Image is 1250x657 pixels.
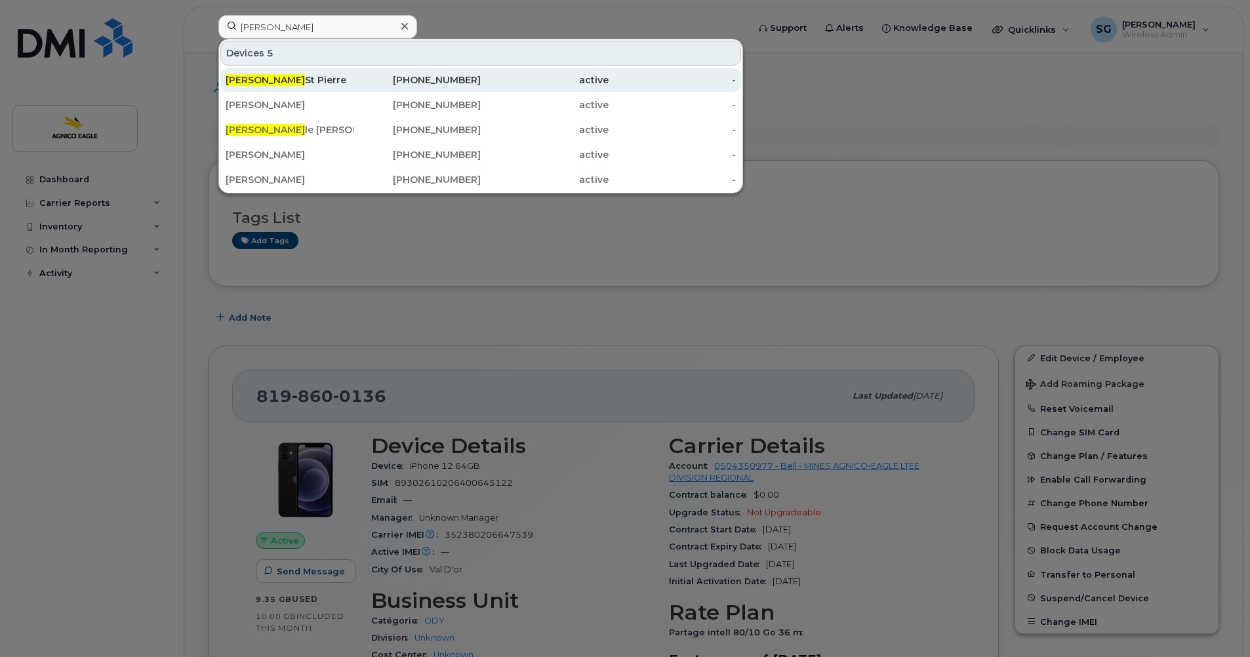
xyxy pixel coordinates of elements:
[226,148,353,161] div: [PERSON_NAME]
[226,98,353,111] div: [PERSON_NAME]
[481,73,609,87] div: active
[353,173,481,186] div: [PHONE_NUMBER]
[353,98,481,111] div: [PHONE_NUMBER]
[609,148,736,161] div: -
[226,124,305,136] span: [PERSON_NAME]
[220,168,741,191] a: [PERSON_NAME][PHONE_NUMBER]active-
[220,41,741,66] div: Devices
[481,148,609,161] div: active
[226,74,305,86] span: [PERSON_NAME]
[609,73,736,87] div: -
[353,73,481,87] div: [PHONE_NUMBER]
[481,123,609,136] div: active
[609,123,736,136] div: -
[353,123,481,136] div: [PHONE_NUMBER]
[220,143,741,167] a: [PERSON_NAME][PHONE_NUMBER]active-
[226,123,353,136] div: le [PERSON_NAME]
[220,93,741,117] a: [PERSON_NAME][PHONE_NUMBER]active-
[226,73,353,87] div: St Pierre
[226,173,353,186] div: [PERSON_NAME]
[481,173,609,186] div: active
[481,98,609,111] div: active
[609,98,736,111] div: -
[609,173,736,186] div: -
[220,118,741,142] a: [PERSON_NAME]le [PERSON_NAME][PHONE_NUMBER]active-
[220,68,741,92] a: [PERSON_NAME]St Pierre[PHONE_NUMBER]active-
[267,47,273,60] span: 5
[353,148,481,161] div: [PHONE_NUMBER]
